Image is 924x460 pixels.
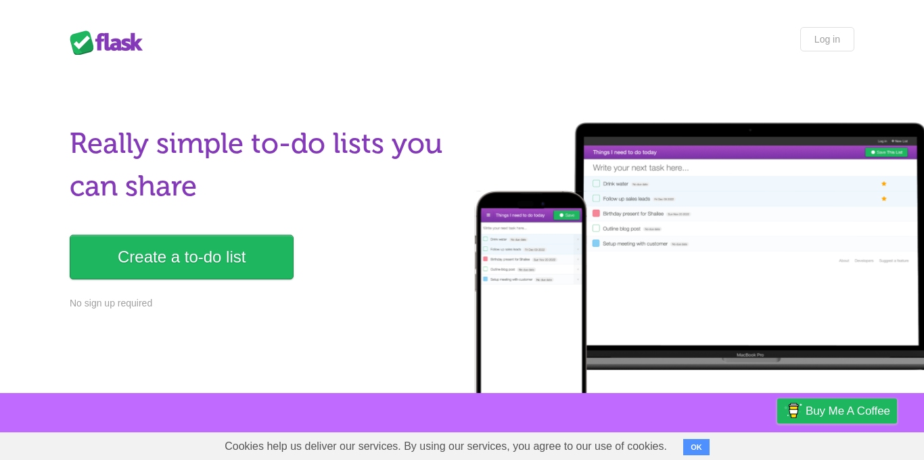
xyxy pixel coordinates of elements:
[806,399,890,423] span: Buy me a coffee
[70,30,151,55] div: Flask Lists
[70,235,294,279] a: Create a to-do list
[70,122,454,208] h1: Really simple to-do lists you can share
[211,433,680,460] span: Cookies help us deliver our services. By using our services, you agree to our use of cookies.
[800,27,854,51] a: Log in
[70,296,454,310] p: No sign up required
[683,439,710,455] button: OK
[777,398,897,423] a: Buy me a coffee
[784,399,802,422] img: Buy me a coffee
